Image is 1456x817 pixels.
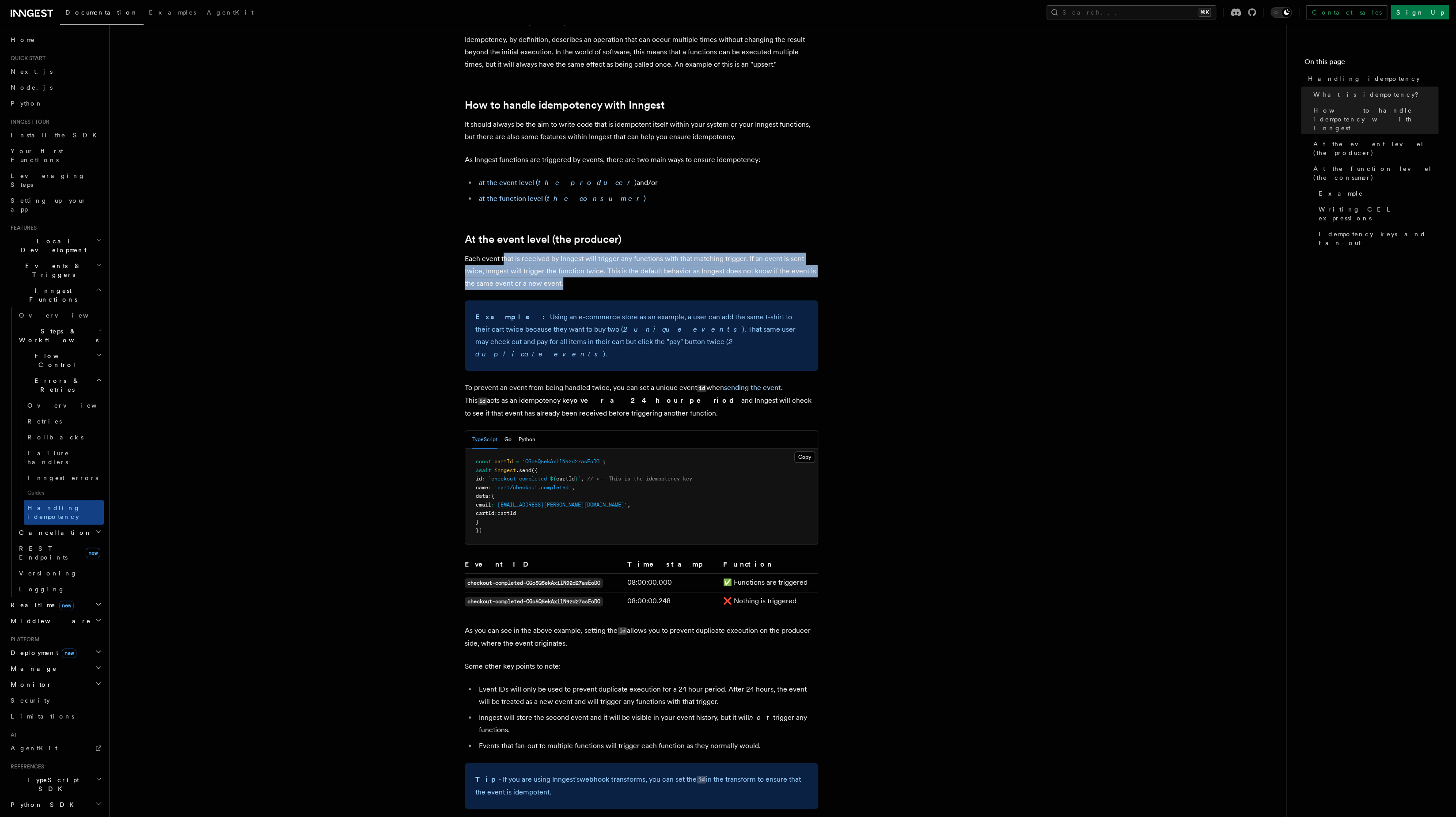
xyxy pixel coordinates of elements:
[7,95,104,111] a: Python
[19,586,65,593] span: Logging
[27,402,118,409] span: Overview
[1319,189,1363,198] span: Example
[522,458,603,465] span: 'CGo5Q5ekAxilN92d27asEoDO'
[465,253,818,290] p: Each event that is received by Inngest will trigger any functions with that matching trigger. If ...
[7,677,104,692] button: Monitor
[7,283,104,307] button: Inngest Functions
[7,613,104,629] button: Middleware
[697,776,706,783] code: id
[465,99,665,111] a: How to handle idempotency with Inngest
[476,527,482,533] span: })
[1304,57,1438,71] h4: On this page
[475,313,550,321] strong: Example:
[476,740,818,752] li: Events that fan-out to multiple functions will trigger each function as they normally would.
[7,168,104,193] a: Leveraging Steps
[65,9,138,16] span: Documentation
[7,224,37,231] span: Features
[624,573,720,592] td: 08:00:00.000
[7,692,104,708] a: Security
[547,194,644,203] em: the consumer
[11,745,57,752] span: AgentKit
[1391,5,1449,19] a: Sign Up
[7,636,40,643] span: Platform
[7,664,57,673] span: Manage
[720,559,818,574] th: Function
[465,382,818,420] p: To prevent an event from being handled twice, you can set a unique event when . This acts as an i...
[624,559,720,574] th: Timestamp
[7,661,104,677] button: Manage
[7,680,52,689] span: Monitor
[201,3,259,24] a: AgentKit
[497,510,516,516] span: cartId
[1313,164,1438,182] span: At the function level (the consumer)
[7,258,104,283] button: Events & Triggers
[7,601,74,609] span: Realtime
[623,325,742,333] em: 2 unique events
[494,458,513,465] span: cartId
[1308,74,1420,83] span: Handling idempotency
[519,431,535,449] button: Python
[1315,185,1438,201] a: Example
[476,683,818,708] li: Event IDs will only be used to prevent duplicate execution for a 24 hour period. After 24 hours, ...
[516,467,531,473] span: .send
[27,434,83,441] span: Rollbacks
[465,34,818,71] p: Idempotency, by definition, describes an operation that can occur multiple times without changing...
[7,645,104,661] button: Deploymentnew
[578,476,581,482] span: `
[27,450,69,465] span: Failure handlers
[11,68,53,75] span: Next.js
[207,9,254,16] span: AgentKit
[1319,205,1438,223] span: Writing CEL expressions
[19,545,68,561] span: REST Endpoints
[465,578,603,588] code: checkout-completed-CGo5Q5ekAxilN92d27asEoDO
[1310,87,1438,102] a: What is idempotency?
[15,525,104,541] button: Cancellation
[7,800,79,809] span: Python SDK
[475,775,498,783] strong: Tip
[24,470,104,486] a: Inngest errors
[494,484,572,491] span: 'cart/checkout.completed'
[86,548,100,558] span: new
[27,418,62,425] span: Retries
[603,458,606,465] span: ;
[15,373,104,397] button: Errors & Retries
[11,172,85,188] span: Leveraging Steps
[144,3,201,24] a: Examples
[24,445,104,470] a: Failure handlers
[7,617,91,625] span: Middleware
[479,178,637,187] a: at the event level (the producer)
[1319,230,1438,247] span: Idempotency keys and fan-out
[1313,106,1438,132] span: How to handle idempotency with Inngest
[475,773,808,798] p: - If you are using Inngest's , you can set the in the transform to ensure that the event is idemp...
[15,581,104,597] a: Logging
[478,397,487,405] code: id
[15,323,104,348] button: Steps & Workflows
[1315,201,1438,226] a: Writing CEL expressions
[24,429,104,445] a: Rollbacks
[27,474,98,481] span: Inngest errors
[11,197,87,213] span: Setting up your app
[15,307,104,323] a: Overview
[475,311,808,360] p: Using an e-commerce store as an example, a user can add the same t-shirt to their cart twice beca...
[491,502,494,508] span: :
[488,484,491,491] span: :
[476,476,482,482] span: id
[580,775,645,783] a: webhook transforms
[7,740,104,756] a: AgentKit
[11,713,74,720] span: Limitations
[1313,140,1438,157] span: At the event level (the producer)
[556,476,575,482] span: cartId
[1315,226,1438,251] a: Idempotency keys and fan-out
[24,397,104,413] a: Overview
[11,35,35,44] span: Home
[504,431,512,449] button: Go
[7,143,104,168] a: Your first Functions
[720,592,818,610] td: ❌ Nothing is triggered
[1304,71,1438,87] a: Handling idempotency
[627,502,630,508] span: ,
[7,261,96,279] span: Events & Triggers
[497,502,627,508] span: [EMAIL_ADDRESS][PERSON_NAME][DOMAIN_NAME]'
[15,397,104,525] div: Errors & Retries
[472,431,497,449] button: TypeScript
[488,493,491,499] span: :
